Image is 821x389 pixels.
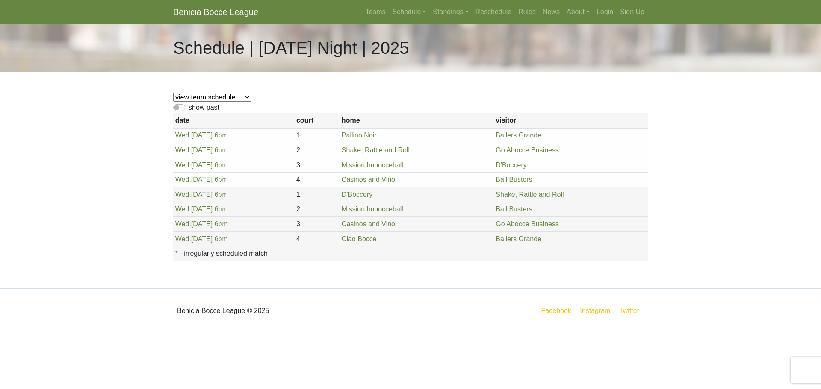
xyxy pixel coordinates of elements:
a: Pallino Noir [342,132,377,139]
a: Shake, Rattle and Roll [496,191,564,198]
a: Teams [362,3,389,20]
a: Wed.[DATE] 6pm [175,132,228,139]
a: Ballers Grande [496,235,541,243]
a: News [539,3,563,20]
h1: Schedule | [DATE] Night | 2025 [173,38,409,58]
a: D'Boccery [496,161,526,169]
a: Shake, Rattle and Roll [342,146,410,154]
a: Wed.[DATE] 6pm [175,146,228,154]
a: About [563,3,593,20]
td: 1 [294,187,340,202]
a: Ball Busters [496,176,532,183]
a: Ballers Grande [496,132,541,139]
span: Wed. [175,235,191,243]
div: Benicia Bocce League © 2025 [167,295,410,326]
a: Ciao Bocce [342,235,377,243]
td: 4 [294,231,340,246]
td: 3 [294,217,340,232]
th: home [340,113,493,128]
span: Wed. [175,191,191,198]
a: Login [593,3,617,20]
td: 2 [294,143,340,158]
a: Rules [515,3,539,20]
a: Facebook [540,305,573,316]
th: visitor [494,113,648,128]
a: Instagram [578,305,612,316]
span: Wed. [175,176,191,183]
a: Wed.[DATE] 6pm [175,176,228,183]
span: Wed. [175,132,191,139]
a: Mission Imbocceball [342,205,403,213]
td: 4 [294,173,340,187]
a: Ball Busters [496,205,532,213]
td: 3 [294,158,340,173]
a: Schedule [389,3,430,20]
a: Twitter [617,305,646,316]
span: Wed. [175,161,191,169]
a: Wed.[DATE] 6pm [175,235,228,243]
a: Casinos and Vino [342,176,395,183]
a: Mission Imbocceball [342,161,403,169]
a: Reschedule [472,3,515,20]
td: 2 [294,202,340,217]
a: D'Boccery [342,191,372,198]
td: 1 [294,128,340,143]
label: show past [189,102,219,113]
th: * - irregularly scheduled match [173,246,648,261]
span: Wed. [175,205,191,213]
a: Wed.[DATE] 6pm [175,191,228,198]
span: Wed. [175,220,191,228]
a: Go Abocce Business [496,220,559,228]
a: Wed.[DATE] 6pm [175,220,228,228]
a: Wed.[DATE] 6pm [175,161,228,169]
span: Wed. [175,146,191,154]
a: Sign Up [617,3,648,20]
th: date [173,113,294,128]
th: court [294,113,340,128]
a: Casinos and Vino [342,220,395,228]
a: Benicia Bocce League [173,3,258,20]
a: Go Abocce Business [496,146,559,154]
a: Standings [429,3,472,20]
a: Wed.[DATE] 6pm [175,205,228,213]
